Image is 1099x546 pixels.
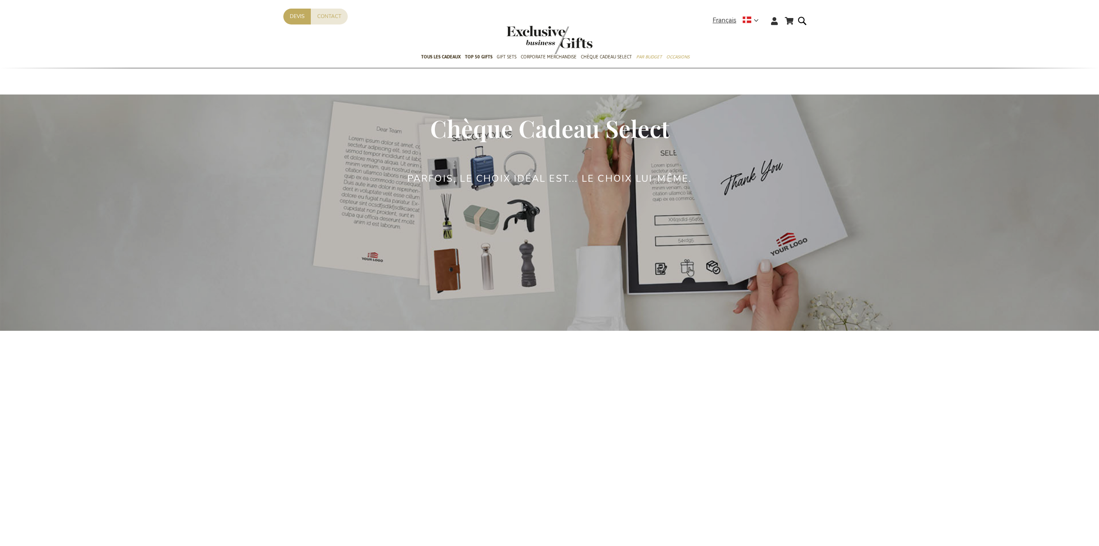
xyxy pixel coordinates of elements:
[296,75,314,82] a: Accueil
[465,52,492,61] span: TOP 50 Gifts
[636,47,662,68] a: Par budget
[507,26,592,54] img: Exclusive Business gifts logo
[713,15,736,25] span: Français
[319,75,379,82] strong: Chèque Cadeau Select
[507,26,549,54] a: store logo
[666,47,689,68] a: Occasions
[430,112,669,144] span: Chèque Cadeau Select
[465,47,492,68] a: TOP 50 Gifts
[311,9,348,24] a: Contact
[581,52,632,61] span: Chèque Cadeau Select
[636,52,662,61] span: Par budget
[666,52,689,61] span: Occasions
[497,52,516,61] span: Gift Sets
[581,47,632,68] a: Chèque Cadeau Select
[283,9,311,24] a: Devis
[421,47,461,68] a: Tous Les Cadeaux
[407,174,692,184] h2: Parfois, le choix idéal est... le choix lui-même.
[421,52,461,61] span: Tous Les Cadeaux
[497,47,516,68] a: Gift Sets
